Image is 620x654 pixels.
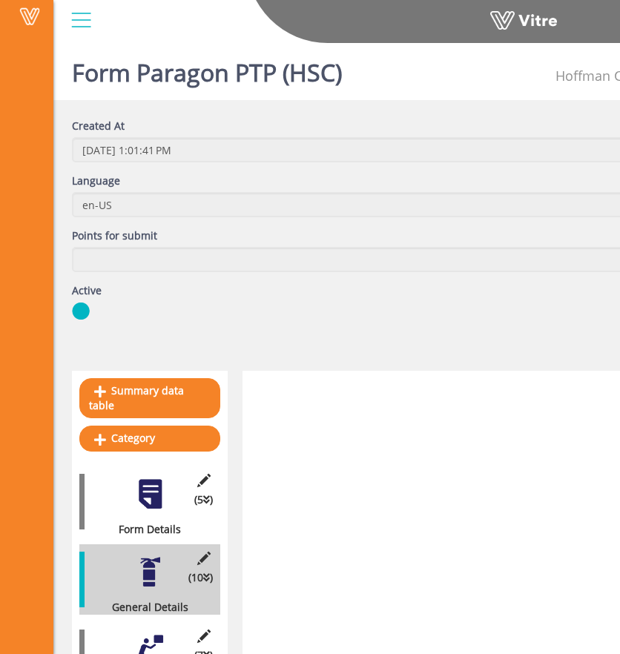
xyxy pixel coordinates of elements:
div: Form Details [79,522,209,537]
img: yes [72,302,90,320]
div: General Details [79,600,209,615]
h1: Form Paragon PTP (HSC) [72,37,342,100]
a: Category [79,426,220,451]
label: Points for submit [72,228,157,243]
a: Summary data table [79,378,220,418]
label: Language [72,174,120,188]
label: Created At [72,119,125,133]
span: (10 ) [188,570,213,585]
label: Active [72,283,102,298]
span: (5 ) [194,492,213,507]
